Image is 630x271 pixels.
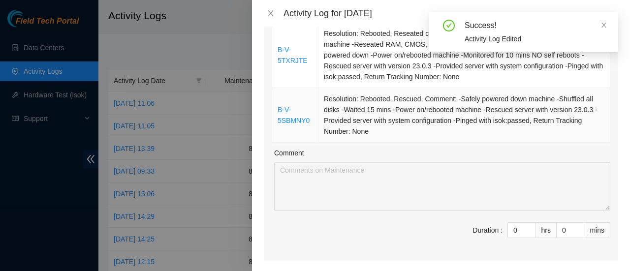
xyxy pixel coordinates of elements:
div: Activity Log for [DATE] [283,8,618,19]
a: B-V-5SBMNY0 [278,106,310,124]
div: hrs [536,222,557,238]
label: Comment [274,148,304,158]
td: Resolution: Rebooted, Rescued, Comment: -Safely powered down machine -Shuffled all disks -Waited ... [318,88,610,143]
div: Activity Log Edited [465,33,606,44]
td: Resolution: Rebooted, Reseated components, Rescued, Comment: -Safely powered down machine -Reseat... [318,23,610,88]
button: Close [264,9,278,18]
span: close [600,22,607,29]
a: B-V-5TXRJTE [278,46,308,64]
div: Success! [465,20,606,31]
span: check-circle [443,20,455,31]
span: close [267,9,275,17]
div: Duration : [472,225,503,236]
div: mins [584,222,610,238]
textarea: Comment [274,162,610,211]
